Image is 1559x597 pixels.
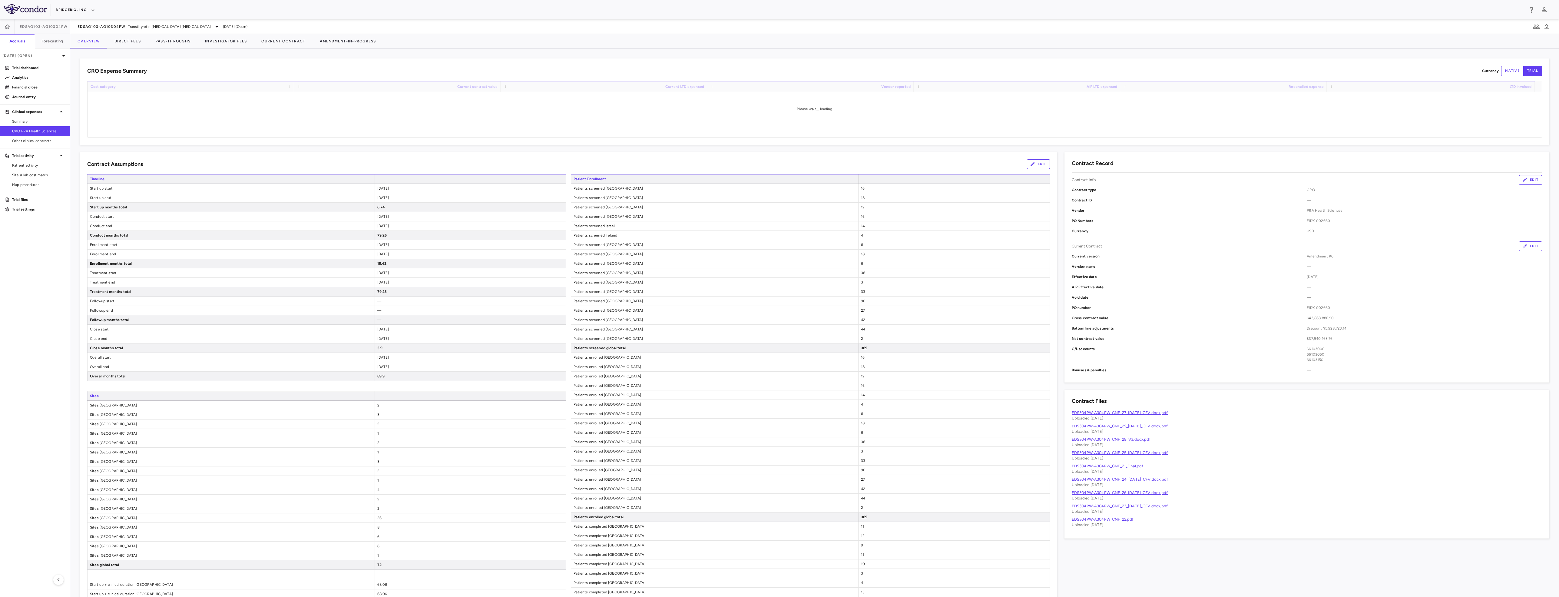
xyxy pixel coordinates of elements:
span: 90 [861,299,866,303]
button: Edit [1519,241,1542,251]
span: 8 [377,525,379,529]
span: [DATE] [1307,274,1542,280]
p: Currency [1072,228,1307,234]
p: Trial settings [12,207,65,212]
h6: Contract Files [1072,397,1107,405]
button: BridgeBio, Inc. [56,5,95,15]
span: Summary [12,119,65,124]
span: [DATE] [377,337,389,341]
span: Patients completed [GEOGRAPHIC_DATA] [571,569,858,578]
p: Uploaded [DATE] [1072,496,1542,501]
span: 14 [861,224,865,228]
span: Patients enrolled [GEOGRAPHIC_DATA] [571,419,858,428]
div: 66103000 [1307,346,1542,352]
span: Sites global total [88,560,375,569]
button: Amendment-In-Progress [313,34,383,48]
span: 42 [861,487,865,491]
span: Patients screened [GEOGRAPHIC_DATA] [571,240,858,249]
span: Patients completed [GEOGRAPHIC_DATA] [571,588,858,597]
span: 4 [377,488,379,492]
span: Sites [GEOGRAPHIC_DATA] [88,495,375,504]
a: EDS304PW-A304PW_CNF_22.pdf [1072,517,1134,522]
span: 6 [861,412,863,416]
span: 68.06 [377,582,387,587]
span: 2 [861,506,863,510]
p: Analytics [12,75,65,80]
span: Sites [GEOGRAPHIC_DATA] [88,448,375,457]
p: Bottom line adjustments [1072,326,1307,331]
span: Patients enrolled [GEOGRAPHIC_DATA] [571,390,858,400]
span: 89.9 [377,374,385,378]
span: 12 [861,374,865,378]
span: CRO [1307,187,1542,193]
p: Clinical expenses [12,109,58,114]
span: [DATE] [377,186,389,191]
span: Sites [87,391,375,400]
span: 2 [377,506,379,511]
span: Patients enrolled [GEOGRAPHIC_DATA] [571,372,858,381]
span: Patients enrolled [GEOGRAPHIC_DATA] [571,484,858,493]
span: Sites [GEOGRAPHIC_DATA] [88,457,375,466]
span: 13 [861,590,865,594]
span: 12 [861,205,865,209]
span: Sites [GEOGRAPHIC_DATA] [88,504,375,513]
p: PO number [1072,305,1307,310]
span: Site & lab cost matrix [12,172,65,178]
span: Start up months total [88,203,375,212]
span: Patients screened [GEOGRAPHIC_DATA] [571,212,858,221]
button: Edit [1519,175,1542,185]
span: 18 [861,252,865,256]
span: Sites [GEOGRAPHIC_DATA] [88,523,375,532]
button: Current Contract [254,34,313,48]
h6: CRO Expense Summary [87,67,147,75]
button: trial [1523,66,1542,76]
span: Timeline [87,174,375,184]
span: Patients completed [GEOGRAPHIC_DATA] [571,559,858,569]
a: EDS304PW-A304PW_CNF_21_Final.pdf [1072,464,1144,468]
span: Patients screened [GEOGRAPHIC_DATA] [571,334,858,343]
span: [DATE] [377,280,389,284]
span: 2 [377,422,379,426]
span: 38 [861,271,865,275]
span: 3 [861,571,863,575]
span: Treatment months total [88,287,375,296]
p: Contract ID [1072,197,1307,203]
span: Followup start [88,297,375,306]
span: Overall months total [88,372,375,381]
p: Effective date [1072,274,1307,280]
span: Patients screened Ireland [571,231,858,240]
a: EDS304PW-A304PW_CNF_27_[DATE]_CFV.docx.pdf [1072,410,1168,415]
span: Patients enrolled [GEOGRAPHIC_DATA] [571,437,858,446]
span: Patients screened [GEOGRAPHIC_DATA] [571,259,858,268]
span: EIDX-002660 [1307,305,1542,310]
span: Patients completed [GEOGRAPHIC_DATA] [571,578,858,587]
span: Close months total [88,343,375,353]
span: 16 [861,214,865,219]
span: 16 [861,383,865,388]
span: 10 [861,562,865,566]
span: Patients enrolled [GEOGRAPHIC_DATA] [571,409,858,418]
a: EDS304PW-A304PW_CNF_23_[DATE]_CFV.docx.pdf [1072,504,1168,508]
span: Patients enrolled global total [571,512,858,522]
p: [DATE] (Open) [2,53,60,58]
span: Sites [GEOGRAPHIC_DATA] [88,551,375,560]
span: — [1307,197,1542,203]
p: Bonuses & penalties [1072,367,1307,373]
span: 27 [861,308,865,313]
span: PRA Health Sciences [1307,208,1542,213]
span: 6 [861,430,863,435]
h6: Contract Record [1072,159,1114,167]
span: Followup months total [88,315,375,324]
p: Uploaded [DATE] [1072,442,1542,448]
a: EDS304PW-A304PW_CNF_29_[DATE]_CFV.docx.pdf [1072,424,1168,428]
span: 44 [861,496,865,500]
p: Financial close [12,85,65,90]
span: 6.74 [377,205,385,209]
span: 6 [377,544,379,548]
span: Start up start [88,184,375,193]
span: 16 [861,186,865,191]
span: Patients enrolled [GEOGRAPHIC_DATA] [571,466,858,475]
span: — [377,318,381,322]
span: 3 [861,280,863,284]
button: Edit [1027,159,1050,169]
